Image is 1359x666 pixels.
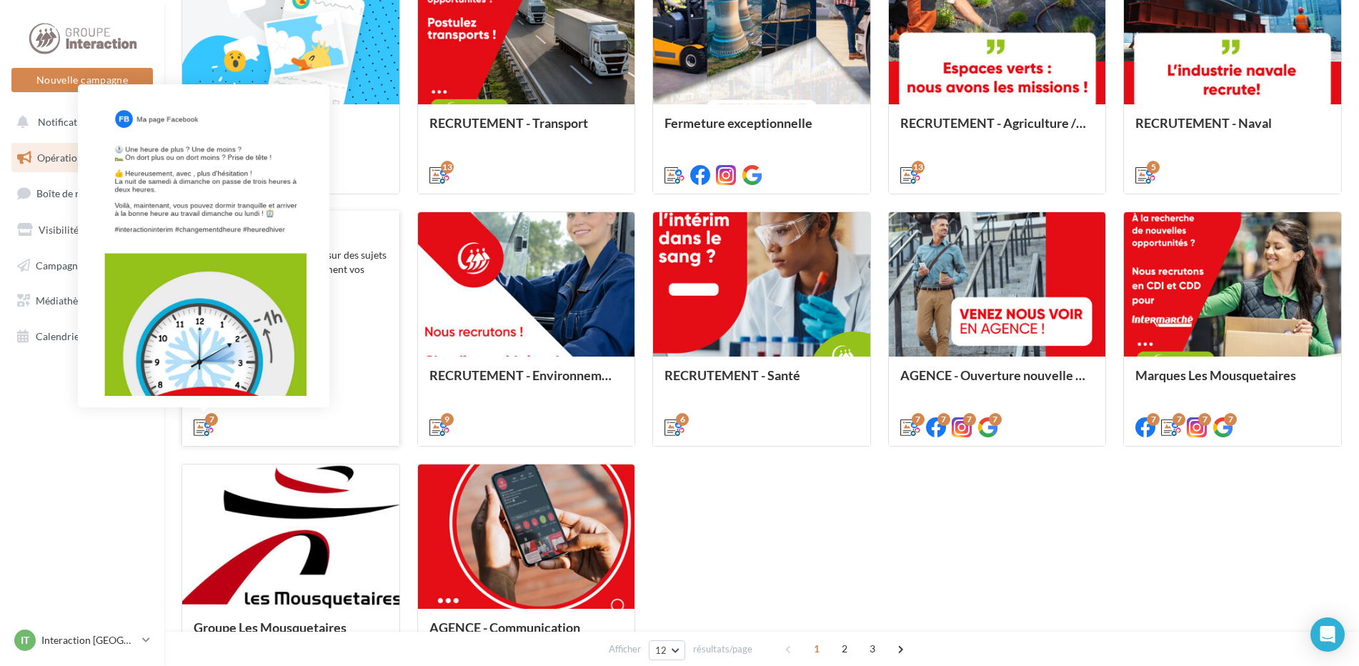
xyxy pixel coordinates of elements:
[989,413,1002,426] div: 7
[38,116,96,128] span: Notifications
[1198,413,1211,426] div: 7
[36,294,94,307] span: Médiathèque
[36,187,118,199] span: Boîte de réception
[429,116,624,144] div: RECRUTEMENT - Transport
[664,368,859,397] div: RECRUTEMENT - Santé
[194,248,388,291] div: Vous voulez prendre la parole sur des sujets qui ne concernent pas directement vos métier ou votr...
[11,68,153,92] button: Nouvelle campagne
[609,642,641,656] span: Afficher
[429,368,624,397] div: RECRUTEMENT - Environnement
[257,161,269,174] div: 3
[205,161,218,174] div: 3
[833,637,856,660] span: 2
[11,627,153,654] a: IT Interaction [GEOGRAPHIC_DATA]
[963,413,976,426] div: 7
[937,413,950,426] div: 7
[805,637,828,660] span: 1
[912,413,925,426] div: 7
[441,161,454,174] div: 13
[676,413,689,426] div: 6
[1173,413,1185,426] div: 7
[649,640,685,660] button: 12
[9,286,156,316] a: Médiathèque
[39,224,115,236] span: Visibilité en ligne
[37,151,87,164] span: Opérations
[205,413,218,426] div: 7
[861,637,884,660] span: 3
[36,259,87,271] span: Campagnes
[900,116,1095,144] div: RECRUTEMENT - Agriculture / Espaces verts
[231,161,244,174] div: 3
[664,116,859,144] div: Fermeture exceptionnelle
[693,642,752,656] span: résultats/page
[194,620,388,649] div: Groupe Les Mousquetaires
[194,116,388,144] div: Interaction X Le FASTT
[9,322,156,352] a: Calendrier
[429,620,624,649] div: AGENCE - Communication
[194,222,388,237] div: SUJETS GÉNÉRAUX
[21,633,29,647] span: IT
[441,413,454,426] div: 9
[1224,413,1237,426] div: 7
[1135,368,1330,397] div: Marques Les Mousquetaires
[1310,617,1345,652] div: Open Intercom Messenger
[1147,161,1160,174] div: 5
[912,161,925,174] div: 13
[9,178,156,209] a: Boîte de réception
[41,633,136,647] p: Interaction [GEOGRAPHIC_DATA]
[36,330,84,342] span: Calendrier
[9,215,156,245] a: Visibilité en ligne
[9,251,156,281] a: Campagnes
[655,645,667,656] span: 12
[1135,116,1330,144] div: RECRUTEMENT - Naval
[9,143,156,173] a: Opérations
[9,107,150,137] button: Notifications
[900,368,1095,397] div: AGENCE - Ouverture nouvelle agence
[1147,413,1160,426] div: 7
